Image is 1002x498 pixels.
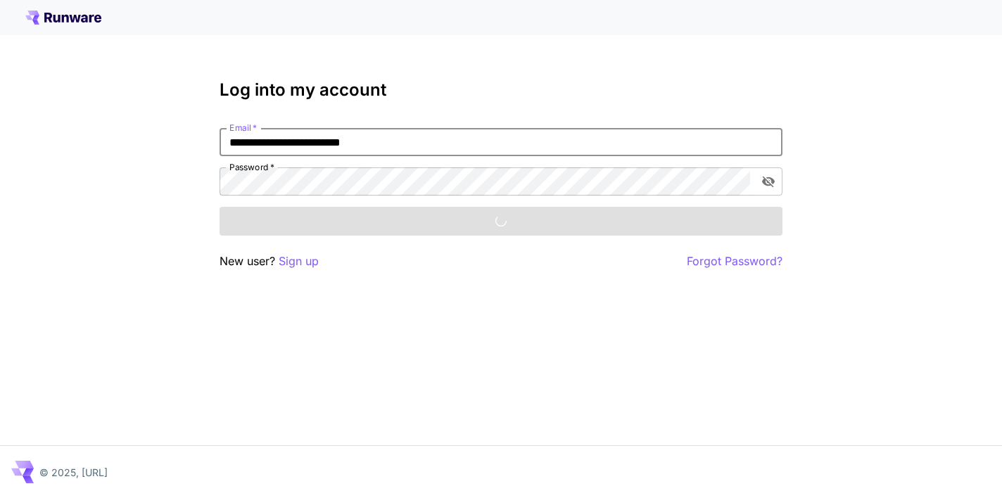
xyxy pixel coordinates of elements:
[279,253,319,270] button: Sign up
[687,253,782,270] button: Forgot Password?
[220,253,319,270] p: New user?
[220,80,782,100] h3: Log into my account
[229,122,257,134] label: Email
[229,161,274,173] label: Password
[756,169,781,194] button: toggle password visibility
[39,465,108,480] p: © 2025, [URL]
